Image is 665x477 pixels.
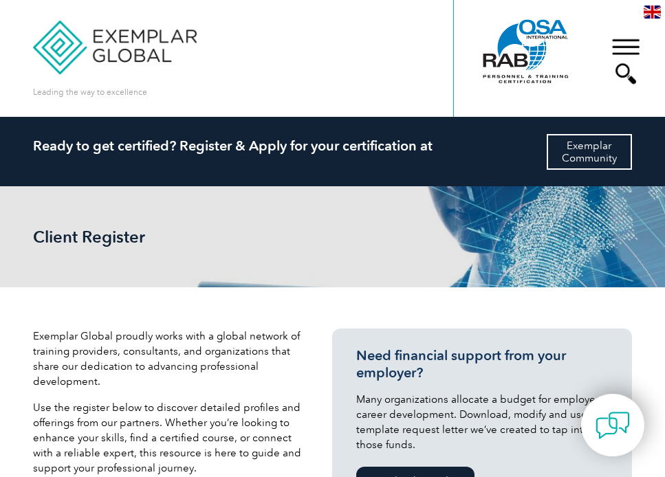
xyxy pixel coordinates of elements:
img: contact-chat.png [596,408,630,443]
h2: Client Register [33,228,239,246]
h3: Need financial support from your employer? [356,347,608,381]
p: Leading the way to excellence [33,85,147,100]
h2: Ready to get certified? Register & Apply for your certification at [33,137,631,154]
p: Exemplar Global proudly works with a global network of training providers, consultants, and organ... [33,329,303,389]
img: en [644,5,661,19]
p: Many organizations allocate a budget for employee career development. Download, modify and use th... [356,392,608,452]
a: ExemplarCommunity [547,134,632,170]
p: Use the register below to discover detailed profiles and offerings from our partners. Whether you... [33,400,303,476]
